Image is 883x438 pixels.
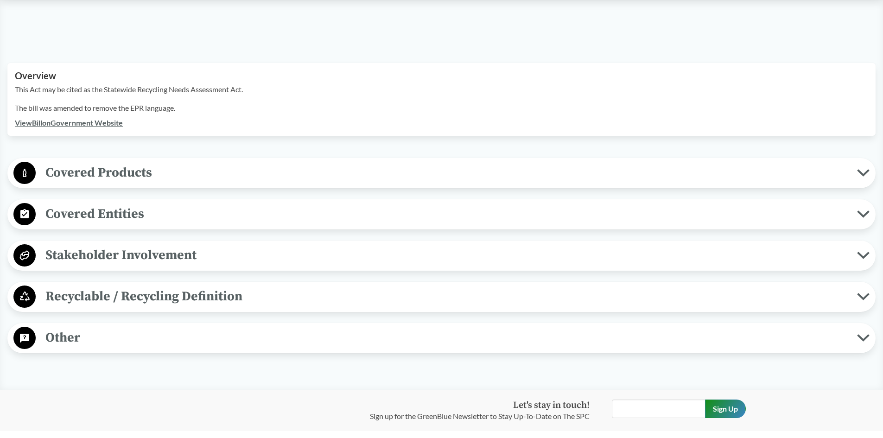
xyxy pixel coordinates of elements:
button: Covered Entities [11,203,872,226]
span: Stakeholder Involvement [36,245,857,266]
p: This Act may be cited as the Statewide Recycling Needs Assessment Act. [15,84,868,95]
p: The bill was amended to remove the EPR language. [15,102,868,114]
button: Recyclable / Recycling Definition [11,285,872,309]
button: Other [11,326,872,350]
p: Sign up for the GreenBlue Newsletter to Stay Up-To-Date on The SPC [370,411,590,422]
span: Other [36,327,857,348]
strong: Let's stay in touch! [513,400,590,411]
span: Covered Entities [36,203,857,224]
button: Covered Products [11,161,872,185]
span: Recyclable / Recycling Definition [36,286,857,307]
button: Stakeholder Involvement [11,244,872,267]
h2: Overview [15,70,868,81]
a: ViewBillonGovernment Website [15,118,123,127]
span: Covered Products [36,162,857,183]
input: Sign Up [705,400,746,418]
